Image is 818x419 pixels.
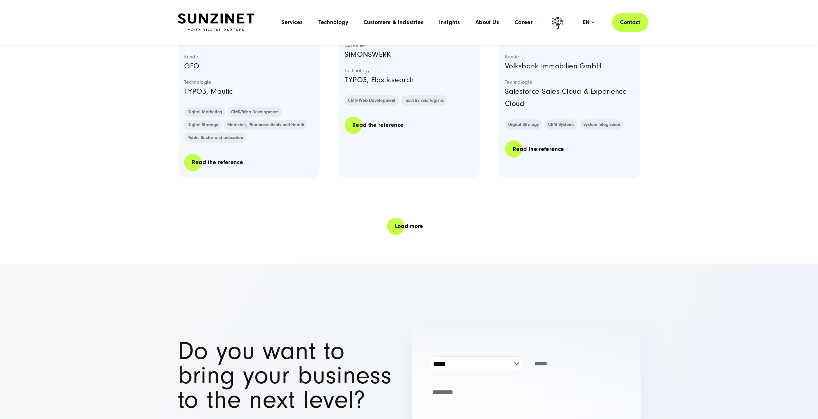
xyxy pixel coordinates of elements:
div: en [583,19,594,26]
p: TYPO3, Mautic [184,85,313,98]
p: SIMONSWERK [345,48,474,61]
a: Read the reference [505,140,571,158]
a: CMS/Web Development [228,107,282,117]
a: Digital Marketing [184,107,225,117]
a: Read the reference [184,153,251,171]
a: Read the reference [345,116,411,134]
a: Contact [612,13,648,32]
p: TYPO3, Elasticsearch [345,74,474,86]
h1: Do you want to bring your business to the next level? [178,339,406,412]
a: Medicine, Pharmaceuticals and Health [224,120,307,130]
strong: Technologie [505,79,634,85]
p: GFO [184,60,313,72]
strong: Kunde [184,54,313,60]
strong: Technologie [184,79,313,85]
a: System Integration [580,119,623,130]
a: CMS/Web Development [345,95,399,106]
a: Career [515,19,533,26]
a: Digital Strategy [505,119,542,130]
a: Public Sector and education [184,133,246,143]
a: Services [281,19,303,26]
p: Salesforce Sales Cloud & Experience Cloud [505,85,634,110]
img: SUNZINET Full Service Digital Agentur [178,13,254,31]
a: Insights [439,19,460,26]
strong: Kunde [505,54,634,60]
a: About Us [475,19,499,26]
a: Customers & Industries [364,19,424,26]
p: Volksbank Immobilien GmbH [505,60,634,72]
a: Digital Strategy [184,120,221,130]
a: CRM Systems [545,119,578,130]
strong: Technology [345,67,474,74]
a: Technology [318,19,348,26]
strong: Customer [345,42,474,48]
a: Load more [387,217,431,235]
a: Industry and logistic [401,95,447,106]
